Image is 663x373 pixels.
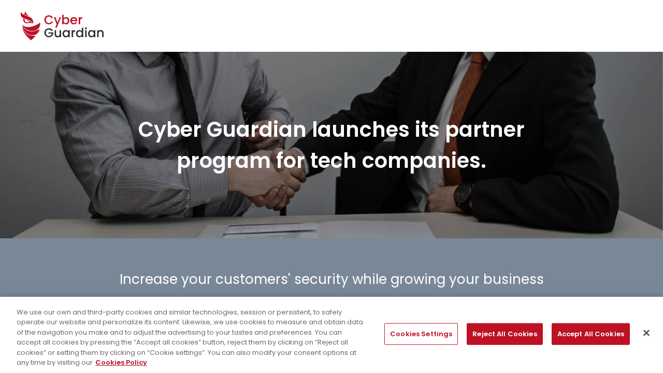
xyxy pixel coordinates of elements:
[552,323,630,345] button: Accept All Cookies
[95,357,147,367] a: More information about your privacy, opens in a new tab
[21,238,642,321] h2: Increase your customers' security while growing your business
[635,322,658,345] button: Close
[384,323,458,345] button: Cookies Settings, Opens the preference center dialog
[138,115,525,175] strong: Cyber Guardian launches its partner program for tech companies.
[17,307,365,368] div: We use our own and third-party cookies and similar technologies, session or persistent, to safely...
[467,323,542,345] button: Reject All Cookies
